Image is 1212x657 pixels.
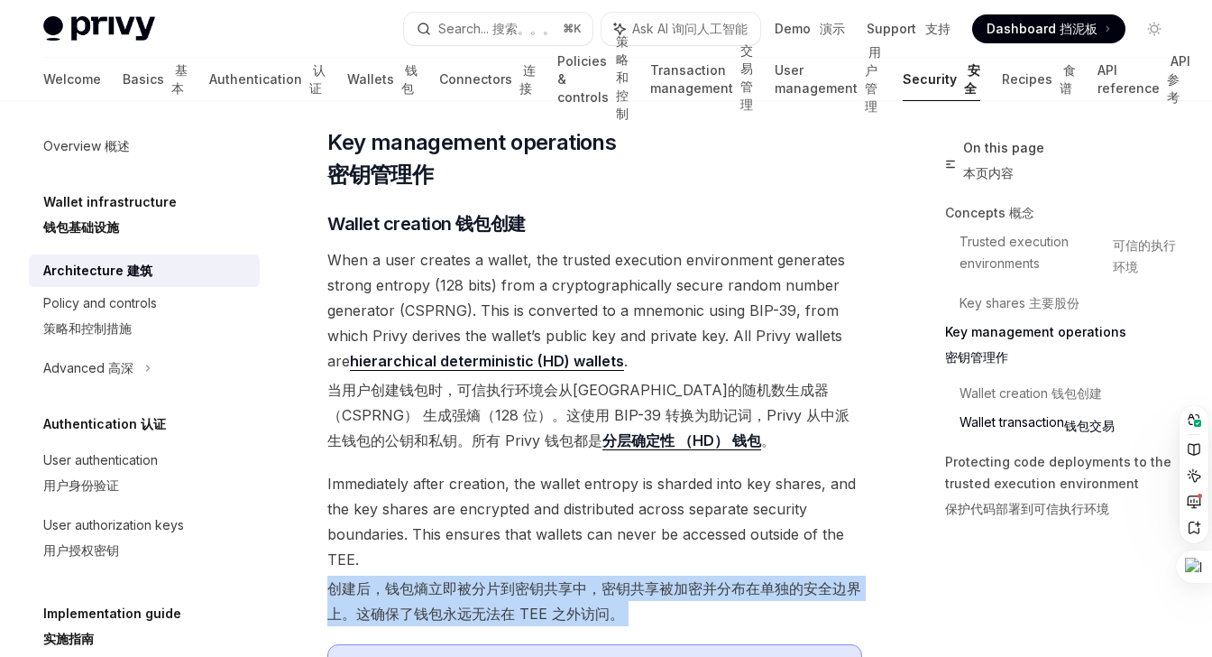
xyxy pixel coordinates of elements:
[43,135,130,157] div: Overview
[616,33,629,121] sider-trans-text: 策略和控制
[43,219,119,235] sider-trans-text: 钱包基础设施
[327,162,433,188] sider-trans-text: 密钥管理作
[964,62,980,96] sider-trans-text: 安全
[1140,14,1169,43] button: Toggle dark mode
[740,42,753,112] sider-trans-text: 交易管理
[43,603,181,657] h5: Implementation guide
[171,62,188,96] sider-trans-text: 基本
[775,20,845,38] a: Demo演示
[959,379,1183,408] a: Wallet creation钱包创建
[987,20,1097,38] span: Dashboard
[601,13,760,45] button: Ask AI询问人工智能
[29,130,260,162] a: Overview概述
[945,199,1183,227] a: Concepts概念
[43,320,132,336] sider-trans-text: 策略和控制措施
[455,213,526,235] sider-trans-text: 钱包创建
[632,20,748,38] span: Ask AI
[1113,237,1176,274] sider-trans-text: 可信的执行环境
[29,509,260,574] a: User authorization keys用户授权密钥
[959,289,1183,318] a: Key shares主要股份
[602,431,761,450] a: 分层确定性 （HD） 钱包
[945,501,1109,516] sider-trans-text: 保护代码部署到可信执行环境
[945,448,1183,531] a: Protecting code deployments to the trusted execution environment保护代码部署到可信执行环境
[43,357,133,379] div: Advanced
[963,165,1014,180] sider-trans-text: 本页内容
[43,542,119,558] sider-trans-text: 用户授权密钥
[439,58,536,101] a: Connectors连接
[43,514,184,569] div: User authorization keys
[29,254,260,287] a: Architecture建筑
[945,318,1183,379] a: Key management operations密钥管理作
[327,247,862,453] span: When a user creates a wallet, the trusted execution environment generates strong entropy (128 bit...
[959,227,1183,289] a: Trusted execution environments可信的执行环境
[43,16,155,42] img: light logo
[650,58,753,101] a: Transaction management交易管理
[925,21,950,36] sider-trans-text: 支持
[327,381,849,450] sider-trans-text: 当用户创建钱包时，可信执行环境会从[GEOGRAPHIC_DATA]的随机数生成器 （CSPRNG） 生成强熵（128 位）。这使用 BIP-39 转换为助记词，Privy 从中派生钱包的公钥和...
[959,408,1183,448] a: Wallet transaction钱包交易
[1029,295,1079,310] sider-trans-text: 主要股份
[820,21,845,36] sider-trans-text: 演示
[43,449,158,504] div: User authentication
[309,62,326,96] sider-trans-text: 认证
[867,20,950,38] a: Support支持
[404,13,592,45] button: Search...搜索。。。⌘K
[492,21,555,36] sider-trans-text: 搜索。。。
[105,138,130,153] sider-trans-text: 概述
[127,263,152,278] sider-trans-text: 建筑
[1060,62,1076,96] sider-trans-text: 食谱
[327,579,861,623] sider-trans-text: 创建后，钱包熵立即被分片到密钥共享中，密钥共享被加密并分布在单独的安全边界上。这确保了钱包永远无法在 TEE 之外访问。
[1009,205,1034,220] sider-trans-text: 概念
[1060,21,1097,36] sider-trans-text: 挡泥板
[347,58,418,101] a: Wallets钱包
[327,471,862,626] span: Immediately after creation, the wallet entropy is sharded into key shares, and the key shares are...
[1051,385,1102,401] sider-trans-text: 钱包创建
[43,631,94,646] sider-trans-text: 实施指南
[1097,58,1190,101] a: API referenceAPI 参考
[29,287,260,352] a: Policy and controls策略和控制措施
[1167,53,1190,105] sider-trans-text: API 参考
[519,62,536,96] sider-trans-text: 连接
[141,416,166,431] sider-trans-text: 认证
[43,477,119,493] sider-trans-text: 用户身份验证
[29,444,260,509] a: User authentication用户身份验证
[775,58,881,101] a: User management用户管理
[557,58,629,101] a: Policies & controls策略和控制
[865,44,881,114] sider-trans-text: 用户管理
[563,22,582,36] span: ⌘ K
[43,292,157,347] div: Policy and controls
[945,349,1008,365] sider-trans-text: 密钥管理作
[43,260,152,282] div: Architecture
[972,14,1125,43] a: Dashboard挡泥板
[327,211,526,236] span: Wallet creation
[672,21,748,36] sider-trans-text: 询问人工智能
[43,58,101,101] a: Welcome
[1064,418,1115,433] sider-trans-text: 钱包交易
[401,62,418,96] sider-trans-text: 钱包
[108,360,133,375] sider-trans-text: 高深
[903,58,980,101] a: Security安全
[123,58,188,101] a: Basics基本
[438,18,555,40] div: Search...
[963,137,1044,191] span: On this page
[209,58,326,101] a: Authentication认证
[1002,58,1076,101] a: Recipes食谱
[350,352,624,371] a: hierarchical deterministic (HD) wallets
[43,191,177,245] h5: Wallet infrastructure
[43,413,166,435] h5: Authentication
[327,128,616,197] span: Key management operations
